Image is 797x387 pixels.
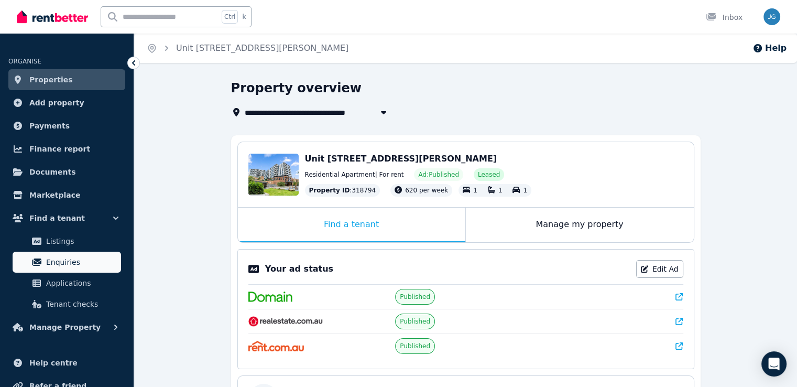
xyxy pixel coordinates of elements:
span: Published [400,293,430,301]
span: 1 [473,187,477,194]
span: Finance report [29,143,90,155]
a: Listings [13,231,121,252]
span: Ctrl [222,10,238,24]
div: Find a tenant [238,208,465,242]
a: Edit Ad [636,260,683,278]
span: Published [400,317,430,326]
h1: Property overview [231,80,362,96]
span: Listings [46,235,117,248]
span: Tenant checks [46,298,117,310]
span: Help centre [29,357,78,369]
span: Enquiries [46,256,117,268]
p: Your ad status [265,263,333,275]
span: ORGANISE [8,58,41,65]
div: : 318794 [305,184,380,197]
div: Inbox [706,12,743,23]
img: RentBetter [17,9,88,25]
span: Documents [29,166,76,178]
span: Add property [29,96,84,109]
span: 1 [523,187,527,194]
a: Unit [STREET_ADDRESS][PERSON_NAME] [176,43,348,53]
span: Property ID [309,186,350,195]
img: Domain.com.au [248,292,292,302]
span: Residential Apartment | For rent [305,170,404,179]
span: Unit [STREET_ADDRESS][PERSON_NAME] [305,154,497,164]
span: Find a tenant [29,212,85,224]
a: Help centre [8,352,125,373]
a: Enquiries [13,252,121,273]
a: Applications [13,273,121,294]
span: Manage Property [29,321,101,334]
a: Finance report [8,138,125,159]
span: Ad: Published [418,170,458,179]
button: Manage Property [8,317,125,338]
img: RealEstate.com.au [248,316,323,327]
a: Documents [8,162,125,182]
div: Manage my property [466,208,694,242]
a: Tenant checks [13,294,121,315]
button: Find a tenant [8,208,125,229]
span: Payments [29,120,70,132]
a: Payments [8,115,125,136]
span: k [242,13,246,21]
img: Julian Garness [763,8,780,25]
nav: Breadcrumb [134,34,361,63]
a: Properties [8,69,125,90]
div: Open Intercom Messenger [761,351,787,377]
span: Properties [29,73,73,86]
a: Add property [8,92,125,113]
img: Rent.com.au [248,341,304,351]
span: Applications [46,277,117,289]
button: Help [752,42,787,55]
span: Marketplace [29,189,80,201]
span: Published [400,342,430,350]
span: Leased [478,170,500,179]
span: 1 [498,187,503,194]
span: 620 per week [405,187,448,194]
a: Marketplace [8,185,125,206]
